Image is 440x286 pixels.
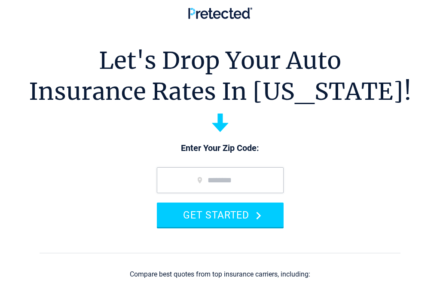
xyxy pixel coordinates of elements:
[188,7,252,19] img: Pretected Logo
[130,271,310,278] div: Compare best quotes from top insurance carriers, including:
[157,167,284,193] input: zip code
[157,203,284,227] button: GET STARTED
[29,45,412,107] h1: Let's Drop Your Auto Insurance Rates In [US_STATE]!
[148,142,292,154] p: Enter Your Zip Code:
